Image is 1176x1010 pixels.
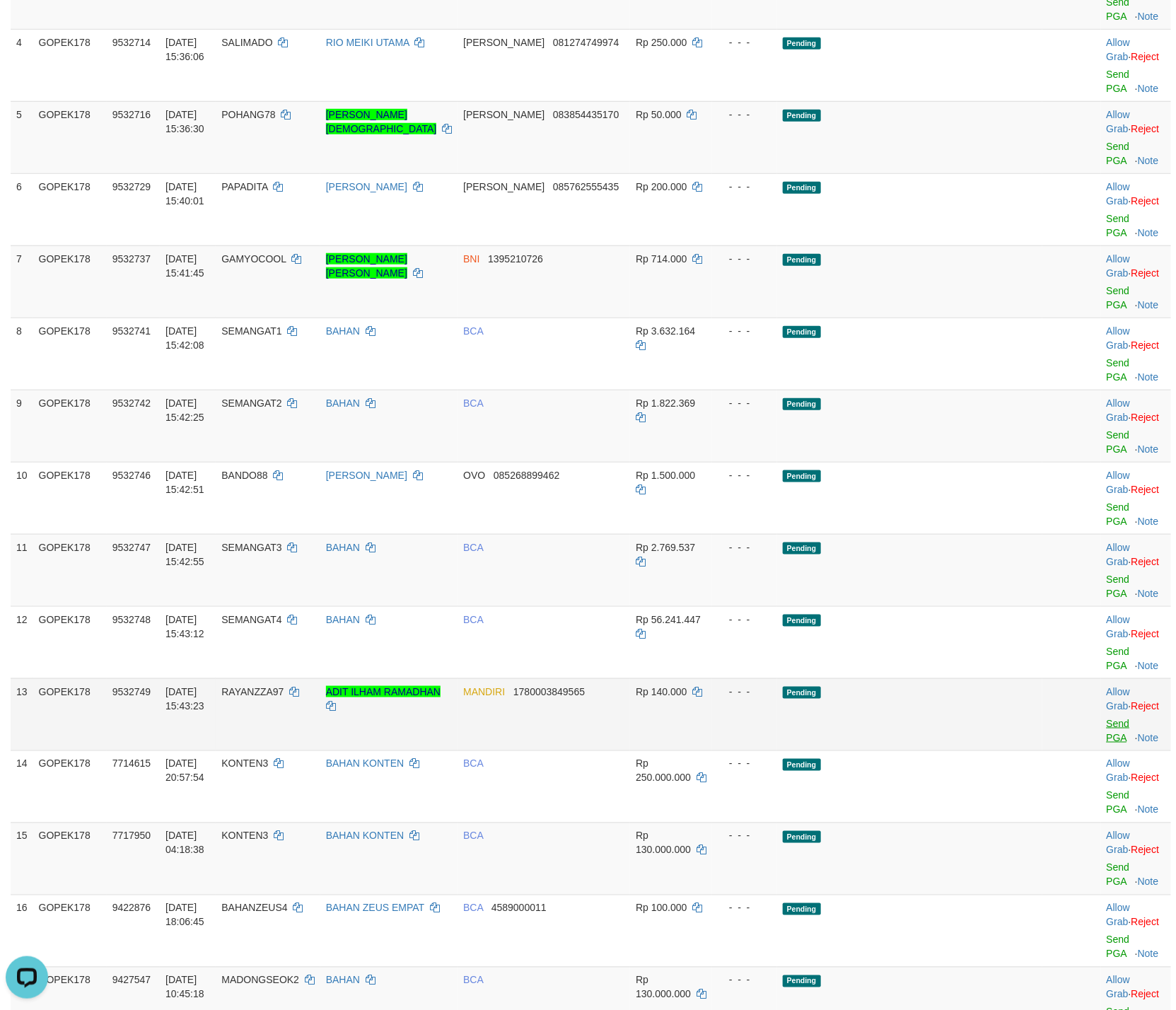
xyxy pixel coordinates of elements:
[1107,285,1130,310] a: Send PGA
[783,254,821,266] span: Pending
[221,614,281,625] span: SEMANGAT4
[1107,646,1130,671] a: Send PGA
[1101,245,1171,318] td: ·
[33,390,107,462] td: GOPEK178
[221,975,299,986] span: MADONGSEOK2
[718,829,772,843] div: - - -
[165,830,204,856] span: [DATE] 04:18:38
[221,253,286,265] span: GAMYOCOOL
[553,37,619,48] span: Copy 081274749974 to clipboard
[718,613,772,627] div: - - -
[165,902,204,928] span: [DATE] 18:06:45
[1131,628,1160,639] a: Reject
[1131,412,1160,423] a: Reject
[165,253,204,279] span: [DATE] 15:41:45
[783,759,821,771] span: Pending
[326,253,407,279] a: [PERSON_NAME] [PERSON_NAME]
[326,614,360,625] a: BAHAN
[165,109,204,134] span: [DATE] 15:36:30
[112,253,151,265] span: 9532737
[112,758,151,770] span: 7714615
[1138,516,1159,527] a: Note
[1101,534,1171,606] td: ·
[718,685,772,699] div: - - -
[1131,844,1160,856] a: Reject
[1138,804,1159,815] a: Note
[11,895,33,967] td: 16
[1138,371,1159,383] a: Note
[1138,83,1159,94] a: Note
[1107,357,1130,383] a: Send PGA
[1107,902,1130,928] a: Allow Grab
[1107,830,1130,856] a: Allow Grab
[718,540,772,555] div: - - -
[463,253,479,265] span: BNI
[636,758,691,784] span: Rp 250.000.000
[165,37,204,62] span: [DATE] 15:36:06
[1107,253,1131,279] span: ·
[1131,267,1160,279] a: Reject
[1107,181,1131,207] span: ·
[636,542,695,553] span: Rp 2.769.537
[33,101,107,173] td: GOPEK178
[491,902,547,914] span: Copy 4589000011 to clipboard
[463,37,545,48] span: [PERSON_NAME]
[33,678,107,750] td: GOPEK178
[1101,823,1171,895] td: ·
[1107,614,1131,639] span: ·
[165,686,204,712] span: [DATE] 15:43:23
[11,606,33,678] td: 12
[221,902,287,914] span: BAHANZEUS4
[1107,37,1131,62] span: ·
[326,902,424,914] a: BAHAN ZEUS EMPAT
[112,397,151,409] span: 9532742
[783,615,821,627] span: Pending
[718,35,772,50] div: - - -
[1107,181,1130,207] a: Allow Grab
[33,895,107,967] td: GOPEK178
[33,245,107,318] td: GOPEK178
[1107,470,1130,495] a: Allow Grab
[112,542,151,553] span: 9532747
[513,686,585,697] span: Copy 1780003849565 to clipboard
[1101,318,1171,390] td: ·
[11,462,33,534] td: 10
[1107,718,1130,743] a: Send PGA
[1101,895,1171,967] td: ·
[326,975,360,986] a: BAHAN
[1107,429,1130,455] a: Send PGA
[11,318,33,390] td: 8
[1138,876,1159,888] a: Note
[221,686,284,697] span: RAYANZZA97
[783,110,821,122] span: Pending
[1107,397,1130,423] a: Allow Grab
[1107,542,1130,567] a: Allow Grab
[33,606,107,678] td: GOPEK178
[326,542,360,553] a: BAHAN
[783,326,821,338] span: Pending
[463,902,483,914] span: BCA
[463,614,483,625] span: BCA
[1101,29,1171,101] td: ·
[1107,830,1131,856] span: ·
[221,37,272,48] span: SALIMADO
[783,37,821,50] span: Pending
[165,758,204,784] span: [DATE] 20:57:54
[1131,700,1160,712] a: Reject
[1107,790,1130,815] a: Send PGA
[112,975,151,986] span: 9427547
[783,975,821,987] span: Pending
[1131,917,1160,928] a: Reject
[718,252,772,266] div: - - -
[783,470,821,482] span: Pending
[221,109,275,120] span: POHANG78
[6,6,48,48] button: Open LiveChat chat widget
[636,397,695,409] span: Rp 1.822.369
[1107,325,1130,351] a: Allow Grab
[326,830,404,842] a: BAHAN KONTEN
[1107,69,1130,94] a: Send PGA
[1131,195,1160,207] a: Reject
[636,325,695,337] span: Rp 3.632.164
[11,245,33,318] td: 7
[11,390,33,462] td: 9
